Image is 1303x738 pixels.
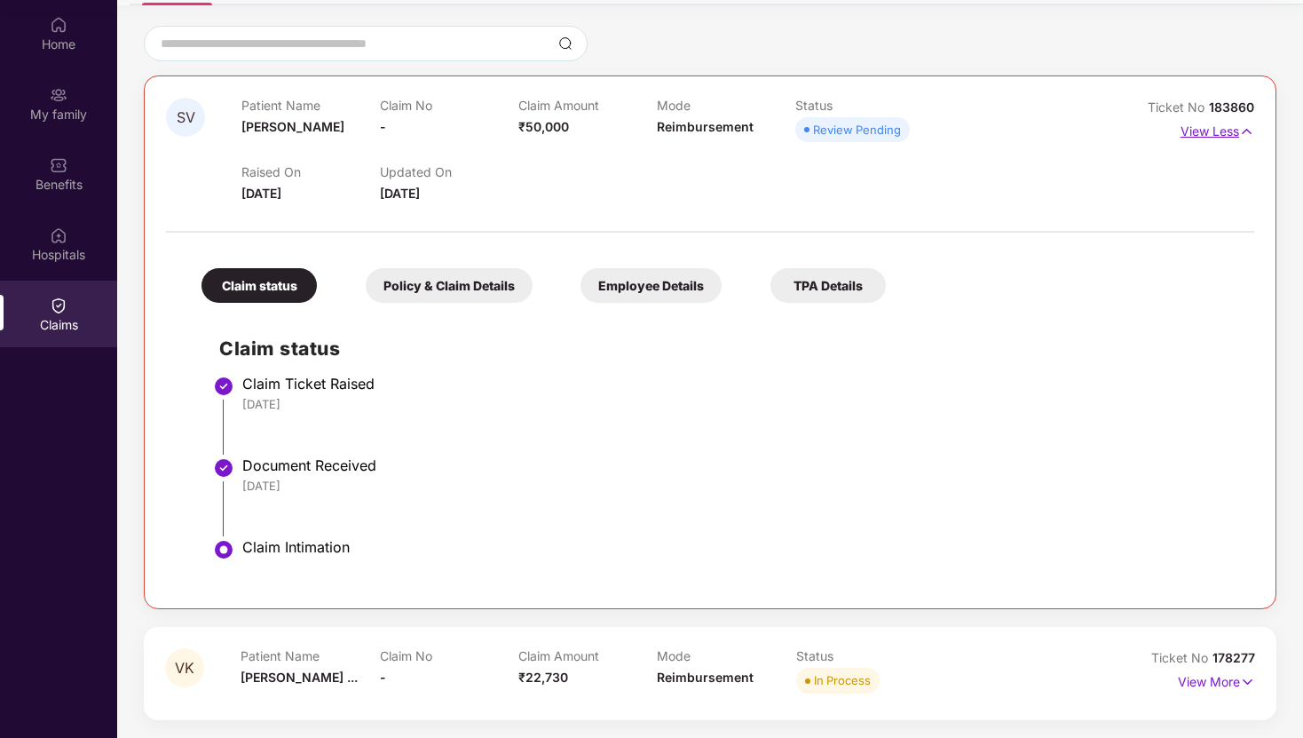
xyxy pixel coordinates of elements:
span: 183860 [1209,99,1254,115]
img: svg+xml;base64,PHN2ZyBpZD0iSG9zcGl0YWxzIiB4bWxucz0iaHR0cDovL3d3dy53My5vcmcvMjAwMC9zdmciIHdpZHRoPS... [50,226,67,244]
img: svg+xml;base64,PHN2ZyB4bWxucz0iaHR0cDovL3d3dy53My5vcmcvMjAwMC9zdmciIHdpZHRoPSIxNyIgaGVpZ2h0PSIxNy... [1239,122,1254,141]
span: VK [175,661,194,676]
p: Mode [657,98,795,113]
span: Reimbursement [657,119,754,134]
p: Raised On [241,164,380,179]
span: ₹22,730 [518,670,568,685]
div: Claim status [201,268,317,303]
div: TPA Details [770,268,886,303]
p: Patient Name [241,98,380,113]
div: Claim Intimation [242,538,1236,556]
div: Policy & Claim Details [366,268,533,303]
p: Patient Name [241,648,379,663]
span: SV [177,110,195,125]
div: Employee Details [580,268,722,303]
img: svg+xml;base64,PHN2ZyB4bWxucz0iaHR0cDovL3d3dy53My5vcmcvMjAwMC9zdmciIHdpZHRoPSIxNyIgaGVpZ2h0PSIxNy... [1240,672,1255,692]
p: Status [796,648,935,663]
p: View More [1178,668,1255,692]
img: svg+xml;base64,PHN2ZyBpZD0iSG9tZSIgeG1sbnM9Imh0dHA6Ly93d3cudzMub3JnLzIwMDAvc3ZnIiB3aWR0aD0iMjAiIG... [50,16,67,34]
p: Claim Amount [518,648,657,663]
span: [DATE] [380,186,420,201]
img: svg+xml;base64,PHN2ZyB3aWR0aD0iMjAiIGhlaWdodD0iMjAiIHZpZXdCb3g9IjAgMCAyMCAyMCIgZmlsbD0ibm9uZSIgeG... [50,86,67,104]
div: Claim Ticket Raised [242,375,1236,393]
p: Claim No [380,98,518,113]
div: Document Received [242,456,1236,474]
h2: Claim status [219,334,1236,363]
div: [DATE] [242,478,1236,494]
img: svg+xml;base64,PHN2ZyBpZD0iQmVuZWZpdHMiIHhtbG5zPSJodHRwOi8vd3d3LnczLm9yZy8yMDAwL3N2ZyIgd2lkdGg9Ij... [50,156,67,174]
span: ₹50,000 [518,119,569,134]
img: svg+xml;base64,PHN2ZyBpZD0iQ2xhaW0iIHhtbG5zPSJodHRwOi8vd3d3LnczLm9yZy8yMDAwL3N2ZyIgd2lkdGg9IjIwIi... [50,297,67,314]
img: svg+xml;base64,PHN2ZyBpZD0iU3RlcC1Eb25lLTMyeDMyIiB4bWxucz0iaHR0cDovL3d3dy53My5vcmcvMjAwMC9zdmciIH... [213,457,234,479]
div: Review Pending [813,121,901,139]
span: [PERSON_NAME] ... [241,670,358,685]
div: In Process [814,671,871,689]
span: Ticket No [1151,650,1212,665]
span: Ticket No [1148,99,1209,115]
span: [DATE] [241,186,281,201]
p: Updated On [380,164,518,179]
span: Reimbursement [657,670,754,685]
span: [PERSON_NAME] [241,119,344,134]
p: Status [795,98,934,113]
img: svg+xml;base64,PHN2ZyBpZD0iU2VhcmNoLTMyeDMyIiB4bWxucz0iaHR0cDovL3d3dy53My5vcmcvMjAwMC9zdmciIHdpZH... [558,36,573,51]
span: 178277 [1212,650,1255,665]
p: Mode [657,648,795,663]
img: svg+xml;base64,PHN2ZyBpZD0iU3RlcC1BY3RpdmUtMzJ4MzIiIHhtbG5zPSJodHRwOi8vd3d3LnczLm9yZy8yMDAwL3N2Zy... [213,539,234,560]
div: [DATE] [242,396,1236,412]
p: Claim No [380,648,518,663]
p: Claim Amount [518,98,657,113]
img: svg+xml;base64,PHN2ZyBpZD0iU3RlcC1Eb25lLTMyeDMyIiB4bWxucz0iaHR0cDovL3d3dy53My5vcmcvMjAwMC9zdmciIH... [213,376,234,397]
span: - [380,670,386,685]
p: View Less [1181,117,1254,141]
span: - [380,119,386,134]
